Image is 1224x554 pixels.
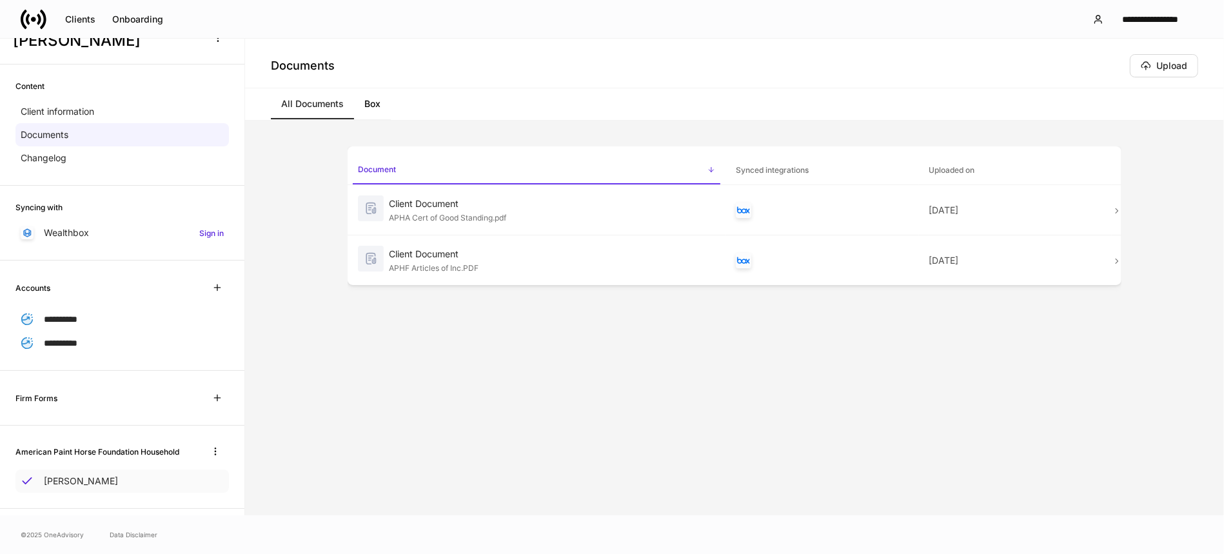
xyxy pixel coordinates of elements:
a: Changelog [15,146,229,170]
a: Client information [15,100,229,123]
a: Box [354,88,391,119]
img: svg%3e [358,195,384,221]
h6: Syncing with [15,201,63,213]
a: [PERSON_NAME] [15,470,229,493]
img: oYqM9ojoZLfzCHUefNbBcWHcyDPbQKagtYciMC8pFl3iZXy3dU33Uwy+706y+0q2uJ1ghNQf2OIHrSh50tUd9HaB5oMc62p0G... [737,206,750,213]
p: Client information [21,105,94,118]
h6: Uploaded on [929,164,975,176]
span: Document [353,157,720,184]
a: Documents [15,123,229,146]
div: Box [736,253,751,268]
h6: Content [15,80,44,92]
h6: Sign in [199,227,224,239]
p: Changelog [21,152,66,164]
div: Client Document [389,197,715,210]
div: APHA Cert of Good Standing.pdf [389,210,715,223]
div: Clients [65,15,95,24]
div: Client Document [389,248,715,261]
div: Onboarding [112,15,163,24]
p: [DATE] [929,204,1101,217]
div: APHF Articles of Inc.PDF [389,261,715,273]
button: Upload [1130,54,1198,77]
span: Synced integrations [731,157,913,184]
h4: Documents [271,58,335,74]
div: Box [736,203,751,218]
a: Data Disclaimer [110,529,157,540]
button: Clients [57,9,104,30]
p: [DATE] [929,254,1101,267]
span: © 2025 OneAdvisory [21,529,84,540]
p: Documents [21,128,68,141]
h6: Accounts [15,282,50,294]
span: Uploaded on [924,157,1107,184]
h6: Document [358,163,396,175]
img: svg%3e [358,246,384,272]
p: Wealthbox [44,226,89,239]
h6: American Paint Horse Foundation Household [15,446,179,458]
h6: Firm Forms [15,392,57,404]
h3: [PERSON_NAME] [13,30,199,51]
h6: Synced integrations [736,164,809,176]
div: Upload [1141,61,1187,71]
a: All Documents [271,88,354,119]
p: [PERSON_NAME] [44,475,118,488]
img: oYqM9ojoZLfzCHUefNbBcWHcyDPbQKagtYciMC8pFl3iZXy3dU33Uwy+706y+0q2uJ1ghNQf2OIHrSh50tUd9HaB5oMc62p0G... [737,257,750,264]
button: Onboarding [104,9,172,30]
a: WealthboxSign in [15,221,229,244]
